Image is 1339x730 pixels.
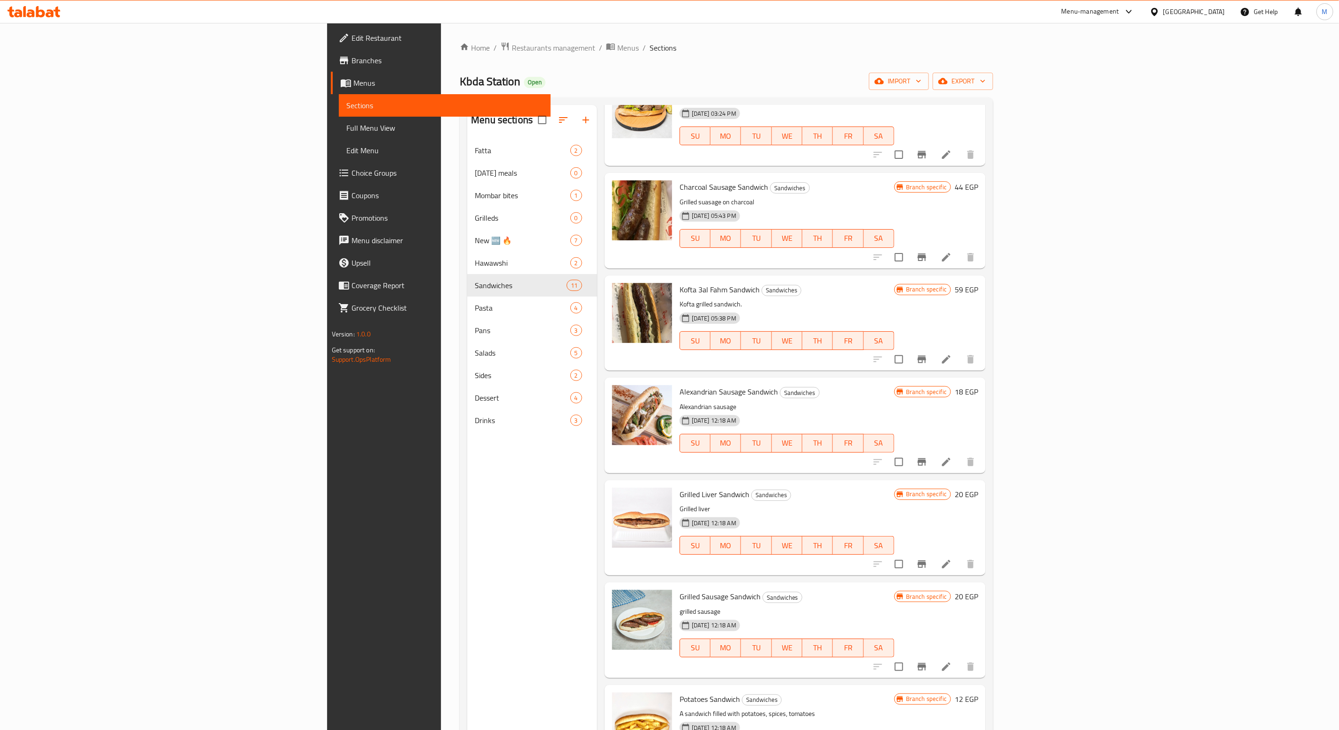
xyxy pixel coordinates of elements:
[711,536,741,555] button: MO
[475,257,570,268] span: Hawawshi
[331,162,551,184] a: Choice Groups
[959,656,982,678] button: delete
[688,519,740,528] span: [DATE] 12:18 AM
[570,257,582,268] div: items
[352,167,543,179] span: Choice Groups
[570,190,582,201] div: items
[752,490,791,500] span: Sandwiches
[680,401,894,413] p: Alexandrian sausage
[680,196,894,208] p: Grilled suasage on charcoal
[876,75,921,87] span: import
[475,190,570,201] span: Mombar bites
[570,212,582,223] div: items
[955,693,978,706] h6: 12 EGP
[571,259,582,268] span: 2
[741,127,771,145] button: TU
[680,283,760,297] span: Kofta 3al Fahm Sandwich
[714,641,737,655] span: MO
[684,436,707,450] span: SU
[776,334,799,348] span: WE
[955,283,978,296] h6: 59 EGP
[552,109,575,131] span: Sort sections
[571,416,582,425] span: 3
[911,451,933,473] button: Branch-specific-item
[475,145,570,156] div: Fatta
[475,167,570,179] div: Ramadan meals
[331,274,551,297] a: Coverage Report
[714,539,737,552] span: MO
[331,229,551,252] a: Menu disclaimer
[684,231,707,245] span: SU
[714,231,737,245] span: MO
[339,139,551,162] a: Edit Menu
[570,235,582,246] div: items
[776,129,799,143] span: WE
[467,252,597,274] div: Hawawshi2
[680,229,711,248] button: SU
[772,536,802,555] button: WE
[684,539,707,552] span: SU
[680,127,711,145] button: SU
[959,451,982,473] button: delete
[802,536,833,555] button: TH
[711,331,741,350] button: MO
[570,347,582,358] div: items
[940,75,986,87] span: export
[467,135,597,435] nav: Menu sections
[1322,7,1328,17] span: M
[352,280,543,291] span: Coverage Report
[612,180,672,240] img: Charcoal Sausage Sandwich
[680,606,894,618] p: grilled sausage
[475,212,570,223] span: Grilleds
[776,231,799,245] span: WE
[941,354,952,365] a: Edit menu item
[941,252,952,263] a: Edit menu item
[869,73,929,90] button: import
[612,385,672,445] img: Alexandrian Sausage Sandwich
[772,434,802,453] button: WE
[467,387,597,409] div: Dessert4
[837,334,860,348] span: FR
[475,370,570,381] div: Sides
[612,590,672,650] img: Grilled Sausage Sandwich
[475,235,570,246] span: New 🆕 🔥
[475,280,567,291] div: Sandwiches
[763,592,802,603] div: Sandwiches
[889,247,909,267] span: Select to update
[714,129,737,143] span: MO
[346,100,543,111] span: Sections
[570,145,582,156] div: items
[911,656,933,678] button: Branch-specific-item
[352,55,543,66] span: Branches
[680,536,711,555] button: SU
[688,416,740,425] span: [DATE] 12:18 AM
[864,127,894,145] button: SA
[331,252,551,274] a: Upsell
[806,436,829,450] span: TH
[680,589,761,603] span: Grilled Sausage Sandwich
[959,348,982,371] button: delete
[889,554,909,574] span: Select to update
[571,304,582,313] span: 4
[837,641,860,655] span: FR
[570,167,582,179] div: items
[571,371,582,380] span: 2
[780,387,820,398] div: Sandwiches
[475,347,570,358] span: Salads
[688,621,740,630] span: [DATE] 12:18 AM
[680,385,778,399] span: Alexandrian Sausage Sandwich
[617,42,639,53] span: Menus
[332,344,375,356] span: Get support on:
[802,434,833,453] button: TH
[467,274,597,297] div: Sandwiches11
[570,325,582,336] div: items
[806,641,829,655] span: TH
[711,127,741,145] button: MO
[467,184,597,207] div: Mombar bites1
[331,184,551,207] a: Coupons
[911,553,933,575] button: Branch-specific-item
[532,110,552,130] span: Select all sections
[868,129,890,143] span: SA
